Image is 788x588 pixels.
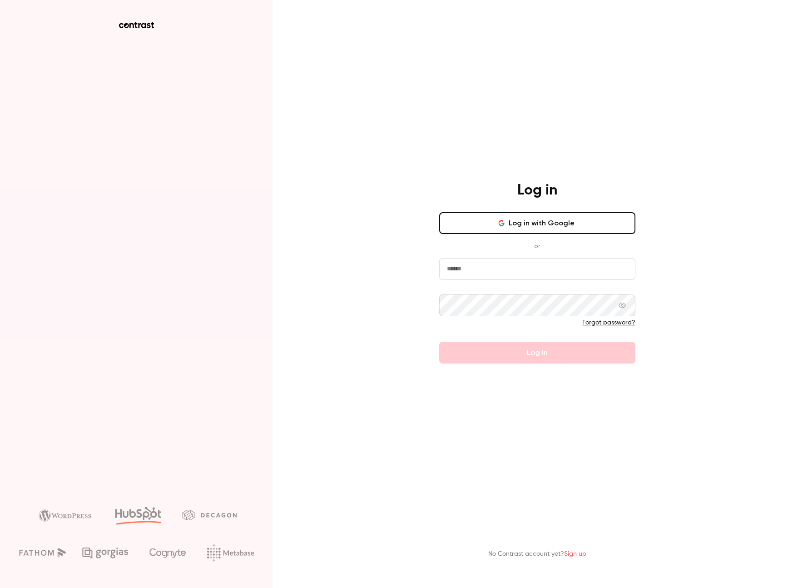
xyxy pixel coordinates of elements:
[582,319,635,326] a: Forgot password?
[439,212,635,234] button: Log in with Google
[182,510,237,520] img: decagon
[517,181,557,199] h4: Log in
[530,241,545,251] span: or
[488,549,586,559] p: No Contrast account yet?
[564,551,586,557] a: Sign up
